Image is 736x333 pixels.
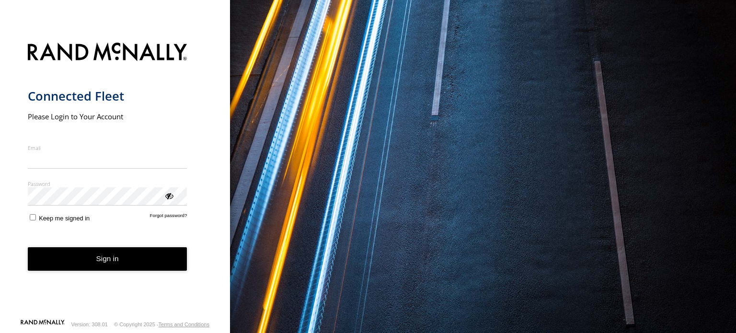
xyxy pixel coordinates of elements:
span: Keep me signed in [39,215,90,222]
button: Sign in [28,247,187,271]
img: Rand McNally [28,41,187,65]
div: ViewPassword [164,191,173,200]
input: Keep me signed in [30,214,36,220]
a: Terms and Conditions [159,322,209,327]
div: Version: 308.01 [71,322,108,327]
label: Email [28,144,187,151]
label: Password [28,180,187,187]
h2: Please Login to Your Account [28,112,187,121]
h1: Connected Fleet [28,88,187,104]
div: © Copyright 2025 - [114,322,209,327]
form: main [28,37,203,319]
a: Visit our Website [21,320,65,329]
a: Forgot password? [150,213,187,222]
